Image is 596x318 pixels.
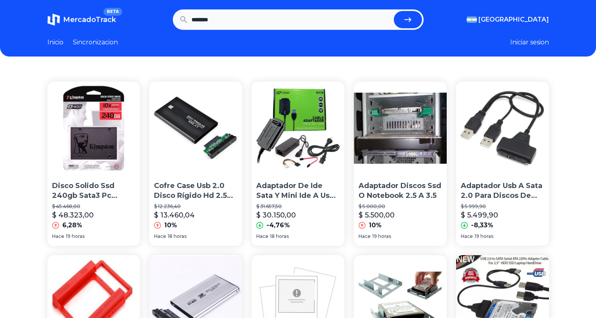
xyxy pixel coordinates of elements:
[461,181,544,201] p: Adaptador Usb A Sata 2.0 Para Discos De Net Notebook Y Ssd
[354,82,447,175] img: Adaptador Discos Ssd O Notebook 2.5 A 3.5
[467,15,549,24] button: [GEOGRAPHIC_DATA]
[149,82,242,175] img: Cofre Case Usb 2.0 Disco Rígido Hd 2.5 Sata De Notebook
[252,82,344,175] img: Adaptador De Ide Sata Y Mini Ide A Usb Disco Hd Pc Notebook
[154,181,237,201] p: Cofre Case Usb 2.0 Disco Rígido Hd 2.5 Sata De Notebook
[154,203,237,210] p: $ 12.236,40
[256,203,340,210] p: $ 31.657,50
[478,15,549,24] span: [GEOGRAPHIC_DATA]
[510,38,549,47] button: Iniciar sesion
[354,82,447,246] a: Adaptador Discos Ssd O Notebook 2.5 A 3.5Adaptador Discos Ssd O Notebook 2.5 A 3.5$ 5.000,00$ 5.5...
[47,13,116,26] a: MercadoTrackBETA
[47,13,60,26] img: MercadoTrack
[456,82,549,175] img: Adaptador Usb A Sata 2.0 Para Discos De Net Notebook Y Ssd
[52,210,94,221] p: $ 48.323,00
[369,221,382,230] p: 10%
[359,181,442,201] p: Adaptador Discos Ssd O Notebook 2.5 A 3.5
[154,210,195,221] p: $ 13.460,04
[461,203,544,210] p: $ 5.999,90
[52,233,64,239] span: Hace
[62,221,82,230] p: 6,28%
[154,233,166,239] span: Hace
[359,203,442,210] p: $ 5.000,00
[73,38,118,47] a: Sincronizacion
[467,16,477,23] img: Argentina
[52,203,136,210] p: $ 45.468,00
[256,181,340,201] p: Adaptador De Ide Sata Y Mini Ide A Usb Disco Hd Pc Notebook
[256,210,296,221] p: $ 30.150,00
[252,82,344,246] a: Adaptador De Ide Sata Y Mini Ide A Usb Disco Hd Pc NotebookAdaptador De Ide Sata Y Mini Ide A Usb...
[461,210,498,221] p: $ 5.499,90
[63,15,116,24] span: MercadoTrack
[52,181,136,201] p: Disco Solido Ssd 240gb Sata3 Pc Notebook Mac
[47,82,140,175] img: Disco Solido Ssd 240gb Sata3 Pc Notebook Mac
[47,82,140,246] a: Disco Solido Ssd 240gb Sata3 Pc Notebook MacDisco Solido Ssd 240gb Sata3 Pc Notebook Mac$ 45.468,...
[471,221,493,230] p: -8,33%
[359,210,395,221] p: $ 5.500,00
[372,233,391,239] span: 19 horas
[66,233,85,239] span: 19 horas
[461,233,473,239] span: Hace
[266,221,290,230] p: -4,76%
[168,233,187,239] span: 18 horas
[47,38,63,47] a: Inicio
[103,8,122,16] span: BETA
[475,233,493,239] span: 19 horas
[164,221,177,230] p: 10%
[149,82,242,246] a: Cofre Case Usb 2.0 Disco Rígido Hd 2.5 Sata De NotebookCofre Case Usb 2.0 Disco Rígido Hd 2.5 Sat...
[456,82,549,246] a: Adaptador Usb A Sata 2.0 Para Discos De Net Notebook Y SsdAdaptador Usb A Sata 2.0 Para Discos De...
[270,233,289,239] span: 18 horas
[359,233,371,239] span: Hace
[256,233,268,239] span: Hace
